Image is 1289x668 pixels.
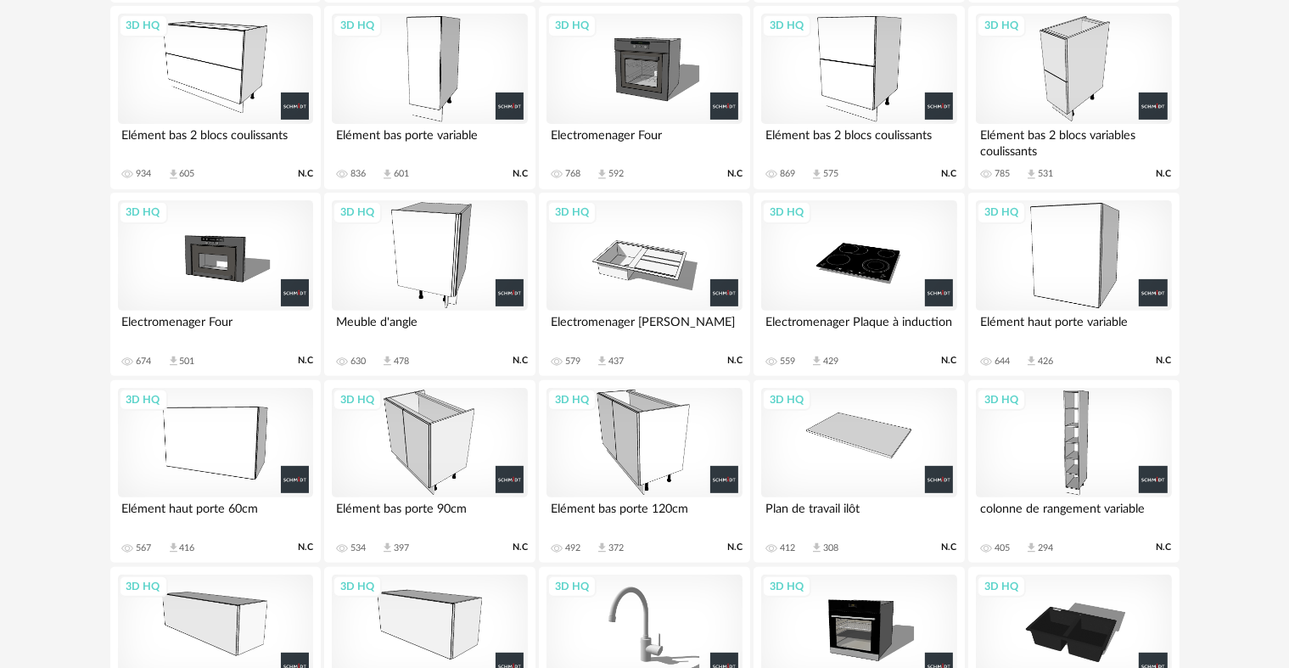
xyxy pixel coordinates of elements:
[350,542,366,554] div: 534
[547,201,597,223] div: 3D HQ
[977,201,1026,223] div: 3D HQ
[762,389,811,411] div: 3D HQ
[547,389,597,411] div: 3D HQ
[968,380,1179,564] a: 3D HQ colonne de rangement variable 405 Download icon 294 N.C
[546,497,742,531] div: Elément bas porte 120cm
[754,193,964,376] a: 3D HQ Electromenager Plaque à induction 559 Download icon 429 N.C
[332,311,527,345] div: Meuble d'angle
[180,356,195,368] div: 501
[167,168,180,181] span: Download icon
[608,168,624,180] div: 592
[119,575,168,598] div: 3D HQ
[539,193,749,376] a: 3D HQ Electromenager [PERSON_NAME] 579 Download icon 437 N.C
[1038,356,1053,368] div: 426
[333,201,382,223] div: 3D HQ
[350,168,366,180] div: 836
[823,542,838,554] div: 308
[110,380,321,564] a: 3D HQ Elément haut porte 60cm 567 Download icon 416 N.C
[381,168,394,181] span: Download icon
[513,355,528,367] span: N.C
[333,14,382,36] div: 3D HQ
[1025,355,1038,368] span: Download icon
[727,542,743,553] span: N.C
[394,542,409,554] div: 397
[118,311,313,345] div: Electromenager Four
[546,311,742,345] div: Electromenager [PERSON_NAME]
[513,542,528,553] span: N.C
[1157,168,1172,180] span: N.C
[761,311,956,345] div: Electromenager Plaque à induction
[810,355,823,368] span: Download icon
[324,380,535,564] a: 3D HQ Elément bas porte 90cm 534 Download icon 397 N.C
[298,168,313,180] span: N.C
[180,542,195,554] div: 416
[754,380,964,564] a: 3D HQ Plan de travail ilôt 412 Download icon 308 N.C
[761,497,956,531] div: Plan de travail ilôt
[546,124,742,158] div: Electromenager Four
[565,542,580,554] div: 492
[780,356,795,368] div: 559
[394,168,409,180] div: 601
[547,575,597,598] div: 3D HQ
[995,356,1010,368] div: 644
[761,124,956,158] div: Elément bas 2 blocs coulissants
[137,356,152,368] div: 674
[565,168,580,180] div: 768
[298,355,313,367] span: N.C
[1157,542,1172,553] span: N.C
[596,542,608,554] span: Download icon
[167,542,180,554] span: Download icon
[167,355,180,368] span: Download icon
[1157,355,1172,367] span: N.C
[823,356,838,368] div: 429
[137,168,152,180] div: 934
[977,575,1026,598] div: 3D HQ
[539,6,749,189] a: 3D HQ Electromenager Four 768 Download icon 592 N.C
[332,124,527,158] div: Elément bas porte variable
[119,14,168,36] div: 3D HQ
[754,6,964,189] a: 3D HQ Elément bas 2 blocs coulissants 869 Download icon 575 N.C
[942,542,957,553] span: N.C
[596,355,608,368] span: Download icon
[324,193,535,376] a: 3D HQ Meuble d'angle 630 Download icon 478 N.C
[762,201,811,223] div: 3D HQ
[394,356,409,368] div: 478
[727,355,743,367] span: N.C
[1025,168,1038,181] span: Download icon
[118,124,313,158] div: Elément bas 2 blocs coulissants
[565,356,580,368] div: 579
[110,6,321,189] a: 3D HQ Elément bas 2 blocs coulissants 934 Download icon 605 N.C
[810,168,823,181] span: Download icon
[110,193,321,376] a: 3D HQ Electromenager Four 674 Download icon 501 N.C
[608,356,624,368] div: 437
[976,497,1171,531] div: colonne de rangement variable
[823,168,838,180] div: 575
[1038,542,1053,554] div: 294
[762,575,811,598] div: 3D HQ
[350,356,366,368] div: 630
[547,14,597,36] div: 3D HQ
[333,389,382,411] div: 3D HQ
[119,389,168,411] div: 3D HQ
[333,575,382,598] div: 3D HQ
[968,193,1179,376] a: 3D HQ Elément haut porte variable 644 Download icon 426 N.C
[942,355,957,367] span: N.C
[810,542,823,554] span: Download icon
[995,168,1010,180] div: 785
[381,542,394,554] span: Download icon
[977,14,1026,36] div: 3D HQ
[995,542,1010,554] div: 405
[119,201,168,223] div: 3D HQ
[381,355,394,368] span: Download icon
[137,542,152,554] div: 567
[727,168,743,180] span: N.C
[977,389,1026,411] div: 3D HQ
[942,168,957,180] span: N.C
[513,168,528,180] span: N.C
[1038,168,1053,180] div: 531
[976,124,1171,158] div: Elément bas 2 blocs variables coulissants
[762,14,811,36] div: 3D HQ
[118,497,313,531] div: Elément haut porte 60cm
[608,542,624,554] div: 372
[1025,542,1038,554] span: Download icon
